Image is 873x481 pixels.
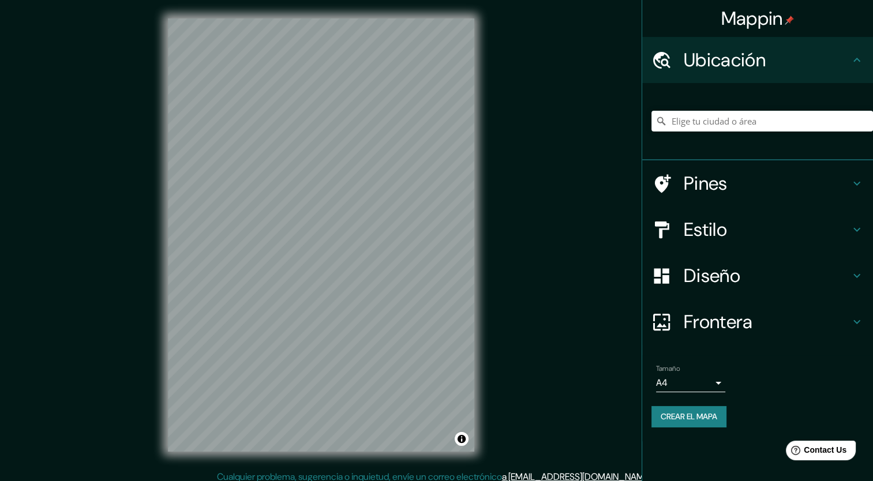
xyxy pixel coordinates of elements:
h4: Estilo [684,218,850,241]
font: Crear el mapa [661,409,717,424]
h4: Ubicación [684,48,850,72]
button: Alternar atribución [455,432,469,446]
div: Frontera [642,299,873,345]
label: Tamaño [656,364,680,374]
button: Crear el mapa [651,406,726,427]
div: Diseño [642,253,873,299]
div: Estilo [642,206,873,253]
h4: Diseño [684,264,850,287]
img: pin-icon.png [785,16,794,25]
input: Elige tu ciudad o área [651,111,873,131]
div: A4 [656,374,725,392]
iframe: Help widget launcher [770,436,860,468]
div: Ubicación [642,37,873,83]
div: Pines [642,160,873,206]
canvas: Mapa [168,18,474,452]
font: Mappin [721,6,783,31]
h4: Frontera [684,310,850,333]
h4: Pines [684,172,850,195]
